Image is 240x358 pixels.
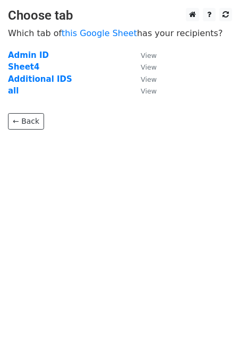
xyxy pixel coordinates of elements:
a: View [130,86,157,96]
small: View [141,87,157,95]
a: ← Back [8,113,44,130]
p: Which tab of has your recipients? [8,28,232,39]
h3: Choose tab [8,8,232,23]
a: Additional IDS [8,74,72,84]
a: this Google Sheet [62,28,137,38]
a: Admin ID [8,50,49,60]
a: View [130,50,157,60]
a: all [8,86,19,96]
a: View [130,62,157,72]
a: View [130,74,157,84]
small: View [141,63,157,71]
small: View [141,52,157,59]
a: Sheet4 [8,62,39,72]
small: View [141,75,157,83]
